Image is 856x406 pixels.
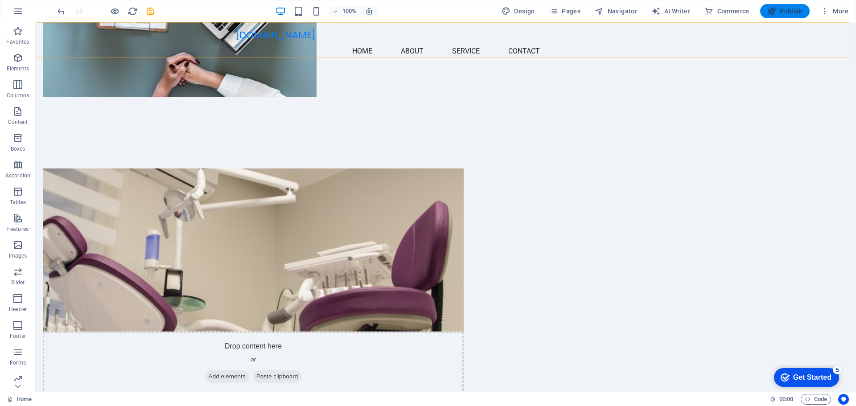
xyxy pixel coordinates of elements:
h6: 100% [342,6,356,16]
span: More [820,7,848,16]
span: 00 00 [779,394,793,405]
button: More [817,4,852,18]
button: Publish [760,4,810,18]
p: Accordion [5,172,30,179]
span: AI Writer [651,7,690,16]
span: Publish [767,7,802,16]
button: Design [498,4,539,18]
i: Undo: Change text (Ctrl+Z) [56,6,66,16]
button: Code [801,394,831,405]
p: Tables [10,199,26,206]
div: Get Started 5 items remaining, 0% complete [7,4,72,23]
div: Drop content here [7,309,428,373]
i: On resize automatically adjust zoom level to fit chosen device. [365,7,373,15]
button: AI Writer [648,4,694,18]
button: save [145,6,156,16]
span: Commerce [704,7,749,16]
span: Navigator [595,7,637,16]
p: Elements [7,65,29,72]
button: Pages [546,4,584,18]
span: Code [805,394,827,405]
p: Forms [10,359,26,366]
p: Favorites [6,38,29,45]
p: Content [8,119,28,126]
p: Slider [11,279,25,286]
h6: Session time [770,394,794,405]
i: Reload page [128,6,138,16]
button: Navigator [591,4,641,18]
span: : [786,396,787,402]
button: 100% [329,6,360,16]
p: Boxes [11,145,25,152]
div: 5 [66,2,75,11]
iframe: To enrich screen reader interactions, please activate Accessibility in Grammarly extension settings [36,22,856,392]
p: Features [7,226,29,233]
button: reload [127,6,138,16]
p: Footer [10,332,26,340]
i: Save (Ctrl+S) [145,6,156,16]
p: Images [9,252,27,259]
span: Design [502,7,535,16]
button: Usercentrics [838,394,849,405]
a: Click to cancel selection. Double-click to open Pages [7,394,32,405]
button: undo [56,6,66,16]
p: Header [9,306,27,313]
div: Get Started [26,10,65,18]
span: Add elements [169,348,214,361]
span: Pages [549,7,580,16]
span: Paste clipboard [217,348,266,361]
button: Click here to leave preview mode and continue editing [109,6,120,16]
p: Columns [7,92,29,99]
button: Commerce [701,4,753,18]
